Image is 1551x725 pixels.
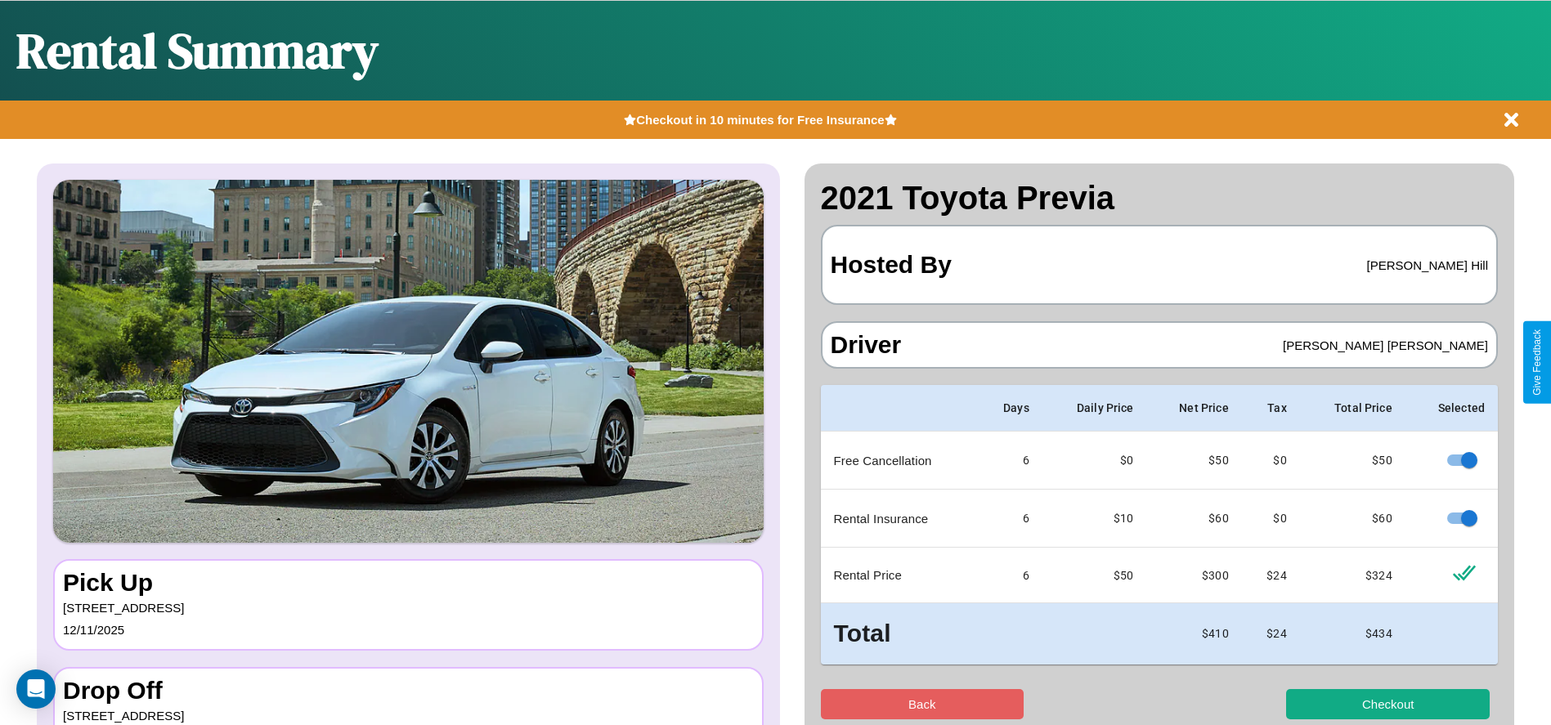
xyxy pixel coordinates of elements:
th: Daily Price [1042,385,1147,432]
td: $ 60 [1300,490,1405,548]
td: $ 50 [1147,432,1242,490]
p: Rental Insurance [834,508,964,530]
td: $ 434 [1300,603,1405,665]
th: Selected [1405,385,1498,432]
div: Open Intercom Messenger [16,669,56,709]
th: Days [977,385,1042,432]
td: 6 [977,490,1042,548]
p: [PERSON_NAME] Hill [1367,254,1488,276]
td: $ 60 [1147,490,1242,548]
td: $0 [1042,432,1147,490]
td: 6 [977,432,1042,490]
td: $10 [1042,490,1147,548]
b: Checkout in 10 minutes for Free Insurance [636,113,884,127]
td: $0 [1242,432,1300,490]
h1: Rental Summary [16,17,379,84]
th: Tax [1242,385,1300,432]
h3: Hosted By [831,235,952,295]
td: $ 24 [1242,548,1300,603]
p: 12 / 11 / 2025 [63,619,754,641]
button: Back [821,689,1024,719]
p: [PERSON_NAME] [PERSON_NAME] [1283,334,1488,356]
h3: Drop Off [63,677,754,705]
p: [STREET_ADDRESS] [63,597,754,619]
table: simple table [821,385,1499,665]
td: $ 50 [1300,432,1405,490]
h3: Pick Up [63,569,754,597]
td: $ 300 [1147,548,1242,603]
td: $ 50 [1042,548,1147,603]
h3: Total [834,616,964,651]
td: $ 24 [1242,603,1300,665]
td: 6 [977,548,1042,603]
div: Give Feedback [1531,329,1543,396]
th: Net Price [1147,385,1242,432]
p: Free Cancellation [834,450,964,472]
td: $0 [1242,490,1300,548]
button: Checkout [1286,689,1490,719]
p: Rental Price [834,564,964,586]
h2: 2021 Toyota Previa [821,180,1499,217]
h3: Driver [831,331,902,359]
th: Total Price [1300,385,1405,432]
td: $ 324 [1300,548,1405,603]
td: $ 410 [1147,603,1242,665]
